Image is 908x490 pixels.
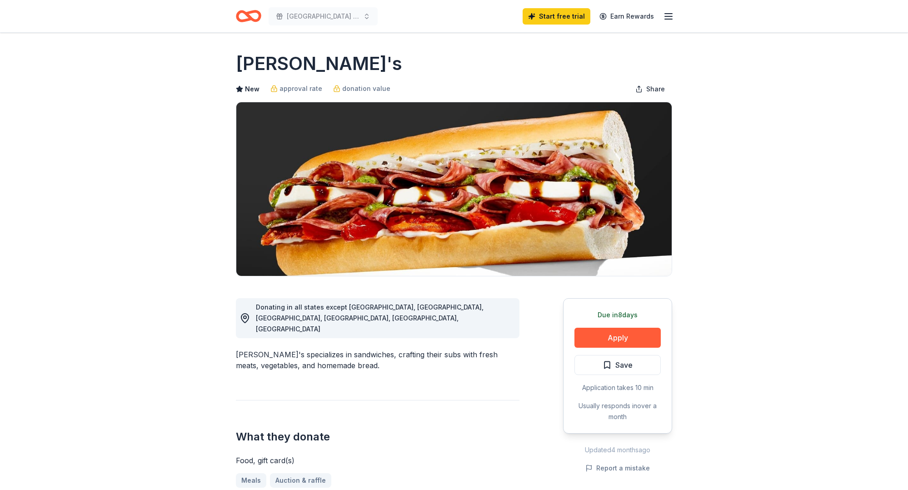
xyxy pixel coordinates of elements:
[594,8,659,25] a: Earn Rewards
[585,463,650,474] button: Report a mistake
[523,8,590,25] a: Start free trial
[333,83,390,94] a: donation value
[574,328,661,348] button: Apply
[574,310,661,320] div: Due in 8 days
[245,84,259,95] span: New
[236,51,402,76] h1: [PERSON_NAME]'s
[236,349,519,371] div: [PERSON_NAME]'s specializes in sandwiches, crafting their subs with fresh meats, vegetables, and ...
[574,382,661,393] div: Application takes 10 min
[236,102,672,276] img: Image for Jimmy John's
[270,83,322,94] a: approval rate
[279,83,322,94] span: approval rate
[646,84,665,95] span: Share
[628,80,672,98] button: Share
[563,445,672,455] div: Updated 4 months ago
[269,7,378,25] button: [GEOGRAPHIC_DATA] Sock Hop Fundraising Gala
[236,473,266,488] a: Meals
[270,473,331,488] a: Auction & raffle
[287,11,359,22] span: [GEOGRAPHIC_DATA] Sock Hop Fundraising Gala
[236,430,519,444] h2: What they donate
[342,83,390,94] span: donation value
[574,400,661,422] div: Usually responds in over a month
[615,359,633,371] span: Save
[236,5,261,27] a: Home
[256,303,484,333] span: Donating in all states except [GEOGRAPHIC_DATA], [GEOGRAPHIC_DATA], [GEOGRAPHIC_DATA], [GEOGRAPHI...
[574,355,661,375] button: Save
[236,455,519,466] div: Food, gift card(s)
